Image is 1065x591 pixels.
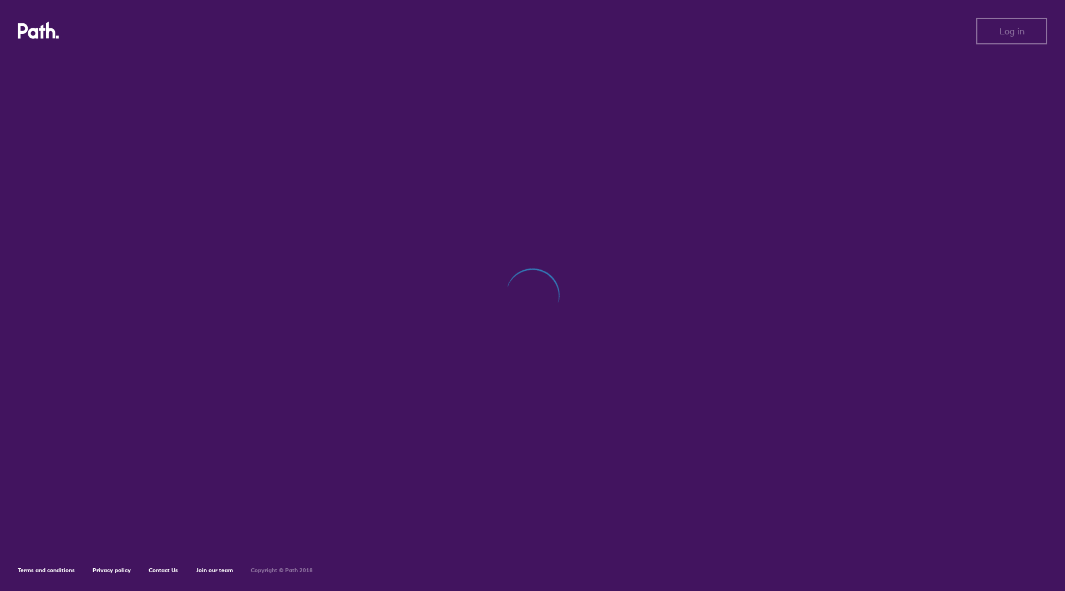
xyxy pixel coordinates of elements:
[196,567,233,574] a: Join our team
[1000,26,1025,36] span: Log in
[976,18,1047,44] button: Log in
[18,567,75,574] a: Terms and conditions
[251,567,313,574] h6: Copyright © Path 2018
[149,567,178,574] a: Contact Us
[93,567,131,574] a: Privacy policy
